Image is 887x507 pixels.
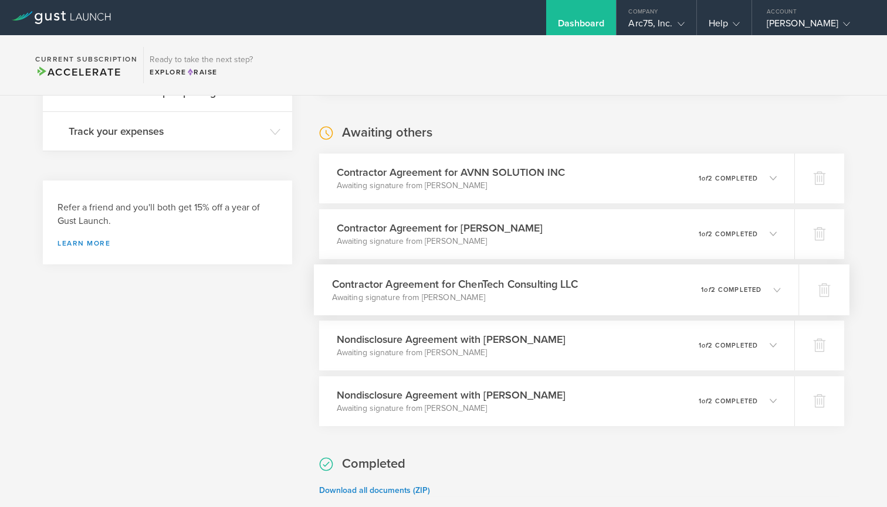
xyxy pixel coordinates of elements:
em: of [702,175,708,182]
a: Learn more [57,240,277,247]
em: of [702,397,708,405]
p: 1 2 completed [699,231,758,237]
p: 1 2 completed [699,175,758,182]
div: Ready to take the next step?ExploreRaise [143,47,259,83]
p: Awaiting signature from [PERSON_NAME] [337,403,566,414]
div: Arc75, Inc. [628,18,684,35]
p: 1 2 completed [701,286,761,292]
p: Awaiting signature from [PERSON_NAME] [337,347,566,359]
a: Download all documents (ZIP) [319,485,430,495]
h3: Track your expenses [69,124,264,139]
h3: Nondisclosure Agreement with [PERSON_NAME] [337,332,566,347]
h2: Current Subscription [35,56,137,63]
p: Awaiting signature from [PERSON_NAME] [337,236,543,247]
h3: Contractor Agreement for ChenTech Consulting LLC [331,276,577,292]
div: [PERSON_NAME] [767,18,866,35]
p: Awaiting signature from [PERSON_NAME] [331,291,577,303]
em: of [702,230,708,238]
em: of [702,342,708,349]
p: Awaiting signature from [PERSON_NAME] [337,180,565,192]
span: Raise [187,68,218,76]
h3: Refer a friend and you'll both get 15% off a year of Gust Launch. [57,201,277,228]
h3: Contractor Agreement for AVNN SOLUTION INC [337,165,565,180]
div: Help [709,18,740,35]
h3: Ready to take the next step? [150,56,253,64]
p: 1 2 completed [699,342,758,349]
div: Dashboard [558,18,605,35]
h2: Completed [342,455,405,472]
h3: Contractor Agreement for [PERSON_NAME] [337,220,543,236]
p: 1 2 completed [699,398,758,404]
h2: Awaiting others [342,124,432,141]
h3: Nondisclosure Agreement with [PERSON_NAME] [337,387,566,403]
em: of [704,285,710,293]
span: Accelerate [35,66,121,79]
div: Explore [150,67,253,77]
